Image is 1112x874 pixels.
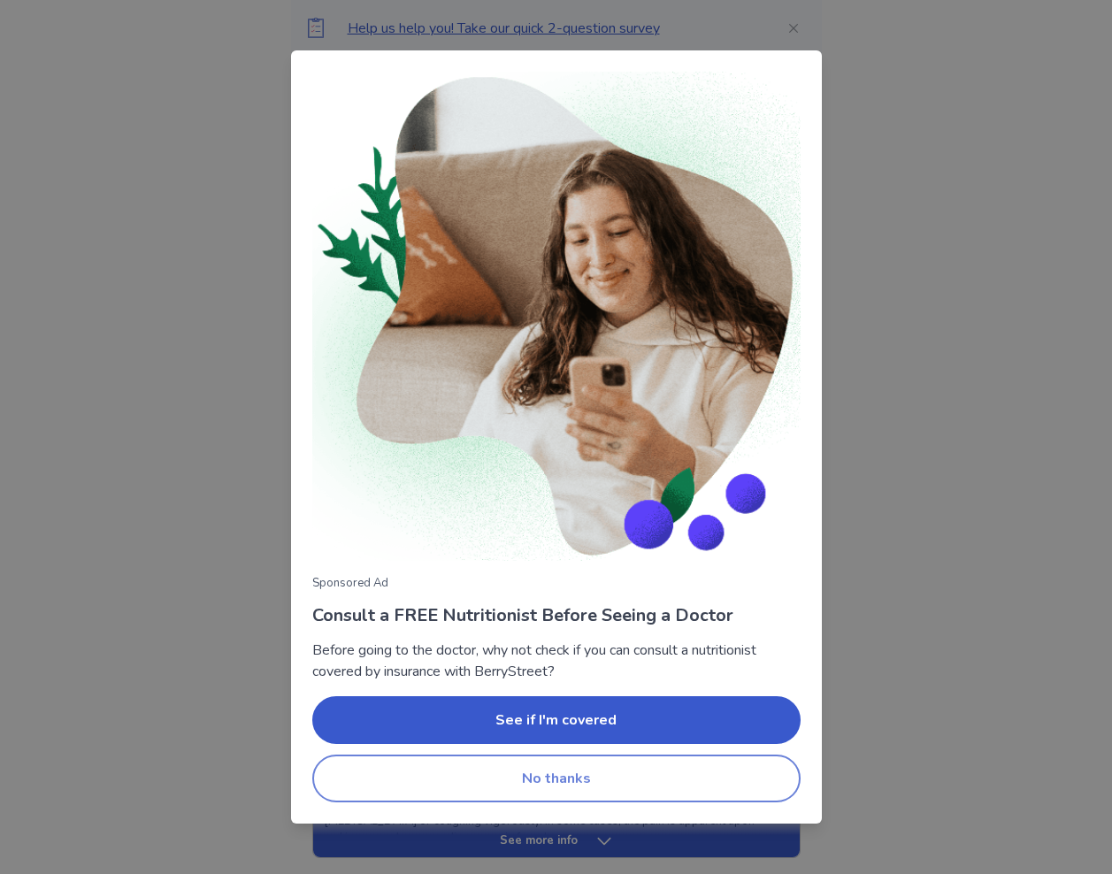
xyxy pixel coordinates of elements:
button: No thanks [312,755,801,802]
p: Consult a FREE Nutritionist Before Seeing a Doctor [312,602,801,629]
img: Woman consulting with nutritionist on phone [312,72,801,561]
p: Sponsored Ad [312,575,801,593]
p: Before going to the doctor, why not check if you can consult a nutritionist covered by insurance ... [312,640,801,682]
button: See if I'm covered [312,696,801,744]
